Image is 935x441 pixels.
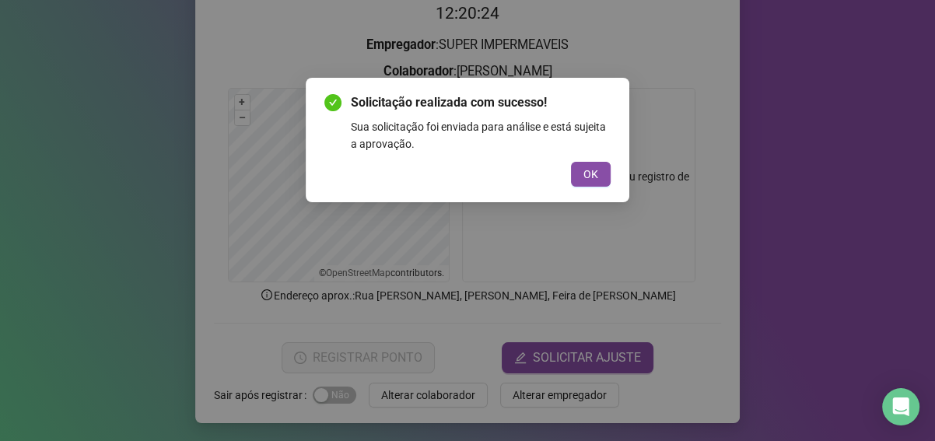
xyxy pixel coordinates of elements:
[583,166,598,183] span: OK
[324,94,341,111] span: check-circle
[571,162,611,187] button: OK
[351,118,611,152] div: Sua solicitação foi enviada para análise e está sujeita a aprovação.
[882,388,919,425] div: Open Intercom Messenger
[351,93,611,112] span: Solicitação realizada com sucesso!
